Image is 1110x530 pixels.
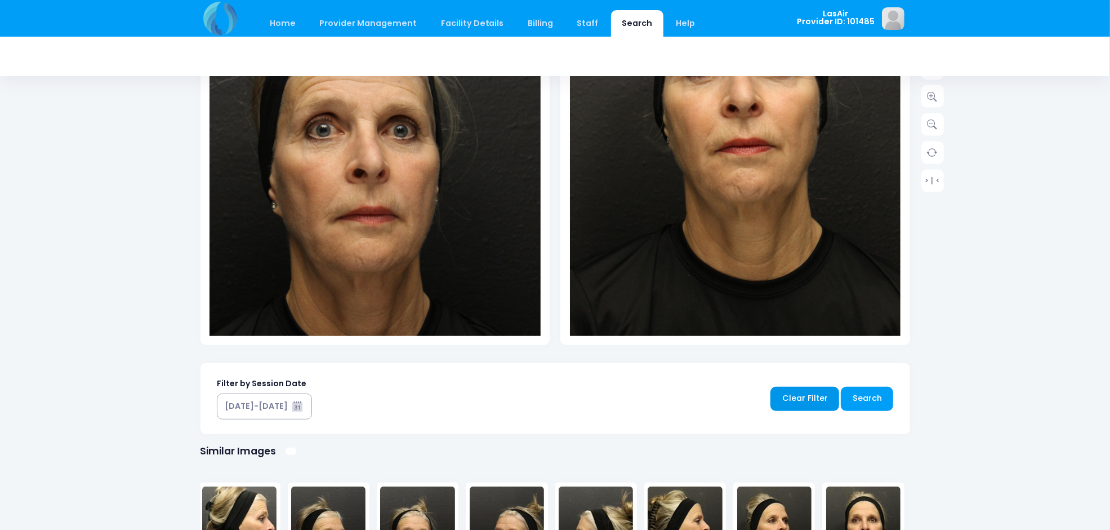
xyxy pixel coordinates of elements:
a: Billing [516,10,564,37]
a: Home [259,10,307,37]
a: Search [841,387,893,411]
h1: Similar Images [200,445,277,457]
label: Filter by Session Date [217,378,306,390]
img: image [882,7,904,30]
a: Facility Details [430,10,515,37]
a: Search [611,10,663,37]
a: Clear Filter [770,387,839,411]
a: Staff [566,10,609,37]
a: Provider Management [309,10,428,37]
span: LasAir Provider ID: 101485 [797,10,875,26]
div: [DATE]-[DATE] [225,400,288,412]
a: Help [665,10,706,37]
a: > | < [921,169,944,192]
